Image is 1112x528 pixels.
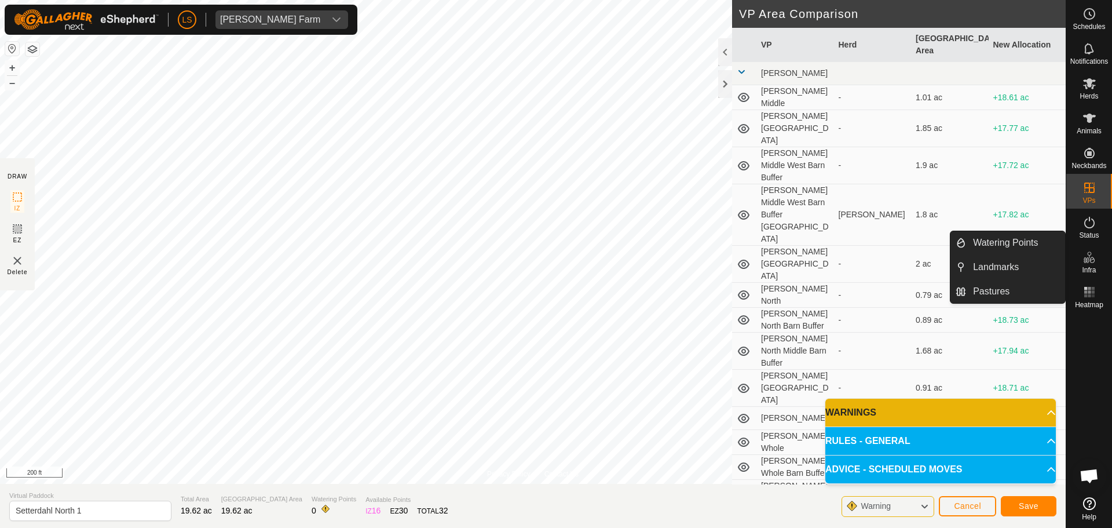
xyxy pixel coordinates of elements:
[1082,197,1095,204] span: VPs
[954,501,981,511] span: Cancel
[10,254,24,268] img: VP
[365,495,448,505] span: Available Points
[911,184,989,246] td: 1.8 ac
[911,110,989,147] td: 1.85 ac
[839,122,907,134] div: -
[861,501,891,511] span: Warning
[372,506,381,515] span: 16
[756,308,834,333] td: [PERSON_NAME] North Barn Buffer
[839,314,907,326] div: -
[220,15,320,24] div: [PERSON_NAME] Farm
[1019,501,1038,511] span: Save
[390,505,408,517] div: EZ
[756,184,834,246] td: [PERSON_NAME] Middle West Barn Buffer [GEOGRAPHIC_DATA]
[839,382,907,394] div: -
[1079,232,1099,239] span: Status
[1001,496,1056,516] button: Save
[825,406,876,420] span: WARNINGS
[544,469,579,479] a: Contact Us
[1073,23,1105,30] span: Schedules
[950,231,1065,254] li: Watering Points
[989,308,1066,333] td: +18.73 ac
[756,407,834,430] td: [PERSON_NAME]
[756,28,834,62] th: VP
[221,494,302,504] span: [GEOGRAPHIC_DATA] Area
[739,7,1066,21] h2: VP Area Comparison
[14,9,159,30] img: Gallagher Logo
[966,231,1065,254] a: Watering Points
[5,61,19,75] button: +
[181,494,212,504] span: Total Area
[825,463,962,476] span: ADVICE - SCHEDULED MOVES
[325,10,348,29] div: dropdown trigger
[950,280,1065,303] li: Pastures
[825,427,1056,455] p-accordion-header: RULES - GENERAL
[950,256,1065,279] li: Landmarks
[989,85,1066,110] td: +18.61 ac
[966,256,1065,279] a: Landmarks
[1082,514,1096,520] span: Help
[8,172,27,181] div: DRAW
[756,147,834,184] td: [PERSON_NAME] Middle West Barn Buffer
[939,496,996,516] button: Cancel
[221,506,253,515] span: 19.62 ac
[365,505,381,517] div: IZ
[181,506,212,515] span: 19.62 ac
[182,14,192,26] span: LS
[756,246,834,283] td: [PERSON_NAME][GEOGRAPHIC_DATA]
[1066,493,1112,525] a: Help
[399,506,408,515] span: 30
[487,469,531,479] a: Privacy Policy
[825,399,1056,427] p-accordion-header: WARNINGS
[756,430,834,455] td: [PERSON_NAME] Whole
[911,246,989,283] td: 2 ac
[989,28,1066,62] th: New Allocation
[5,42,19,56] button: Reset Map
[312,506,316,515] span: 0
[1070,58,1108,65] span: Notifications
[825,434,910,448] span: RULES - GENERAL
[989,333,1066,370] td: +17.94 ac
[756,110,834,147] td: [PERSON_NAME] [GEOGRAPHIC_DATA]
[911,283,989,308] td: 0.79 ac
[756,283,834,308] td: [PERSON_NAME] North
[989,184,1066,246] td: +17.82 ac
[911,28,989,62] th: [GEOGRAPHIC_DATA] Area
[756,455,834,480] td: [PERSON_NAME] Whole Barn Buffer
[911,333,989,370] td: 1.68 ac
[839,345,907,357] div: -
[14,204,21,213] span: IZ
[25,42,39,56] button: Map Layers
[839,209,907,221] div: [PERSON_NAME]
[973,260,1019,274] span: Landmarks
[761,68,828,78] span: [PERSON_NAME]
[13,236,22,245] span: EZ
[1071,162,1106,169] span: Neckbands
[973,285,1009,298] span: Pastures
[5,76,19,90] button: –
[1077,128,1102,134] span: Animals
[439,506,448,515] span: 32
[834,28,912,62] th: Herd
[839,159,907,172] div: -
[417,505,448,517] div: TOTAL
[756,85,834,110] td: [PERSON_NAME] Middle
[756,480,834,517] td: [PERSON_NAME] Whole Barn Buffer 5
[839,258,907,270] div: -
[911,370,989,407] td: 0.91 ac
[756,370,834,407] td: [PERSON_NAME][GEOGRAPHIC_DATA]
[911,147,989,184] td: 1.9 ac
[973,236,1038,250] span: Watering Points
[312,494,356,504] span: Watering Points
[1072,458,1107,493] a: Open chat
[756,333,834,370] td: [PERSON_NAME] North Middle Barn Buffer
[1080,93,1098,100] span: Herds
[215,10,325,29] span: Moffitt Farm
[966,280,1065,303] a: Pastures
[989,370,1066,407] td: +18.71 ac
[9,491,171,501] span: Virtual Paddock
[989,110,1066,147] td: +17.77 ac
[1082,267,1096,274] span: Infra
[911,308,989,333] td: 0.89 ac
[1075,301,1103,308] span: Heatmap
